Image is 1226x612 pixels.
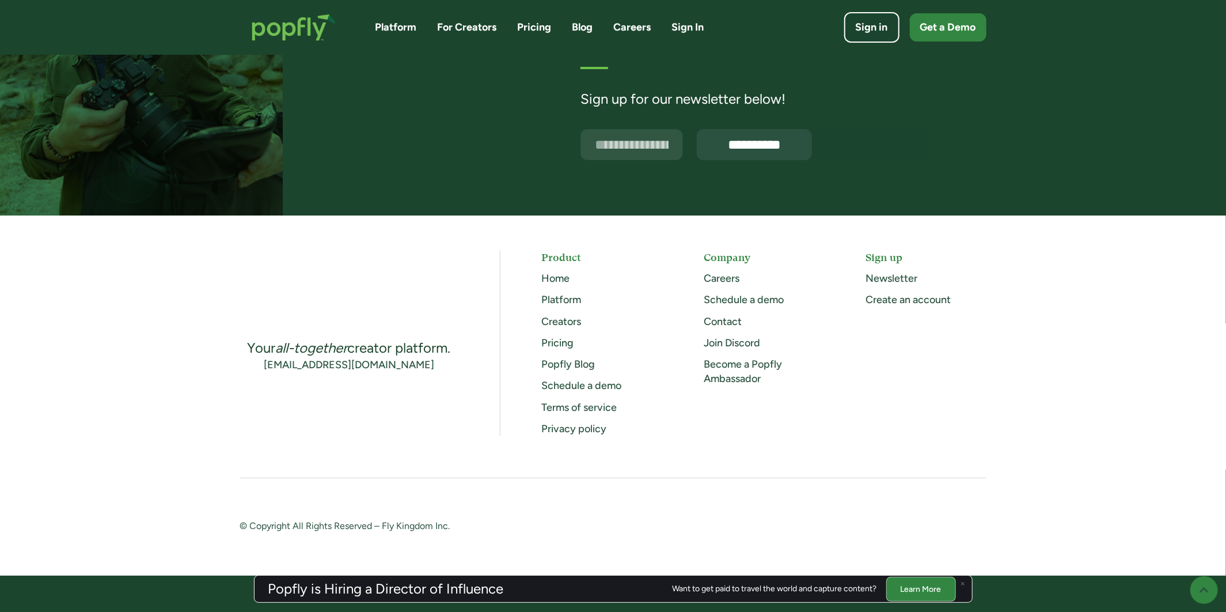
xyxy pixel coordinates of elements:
h3: Popfly is Hiring a Director of Influence [268,582,504,596]
a: Careers [614,20,651,35]
a: For Creators [438,20,497,35]
a: Platform [375,20,417,35]
a: Sign In [672,20,704,35]
a: Privacy policy [542,422,607,435]
a: Creators [542,315,582,328]
a: Learn More [886,576,956,601]
a: Create an account [866,293,951,306]
form: Email Form [580,129,928,160]
a: Home [542,272,570,285]
a: Schedule a demo [704,293,784,306]
em: all-together [276,339,348,356]
div: Get a Demo [920,20,976,35]
a: Popfly Blog [542,358,595,371]
div: Want to get paid to travel the world and capture content? [673,584,877,594]
a: [EMAIL_ADDRESS][DOMAIN_NAME] [264,358,434,372]
h5: Product [542,250,662,265]
div: Sign in [856,20,888,35]
a: home [240,2,348,52]
div: Your creator platform. [248,339,451,357]
div: © Copyright All Rights Reserved – Fly Kingdom Inc. [240,520,593,534]
a: Pricing [542,337,574,349]
a: Get a Demo [910,13,986,41]
h5: Company [704,250,824,265]
a: Blog [572,20,593,35]
div: Sign up for our newsletter below! [580,90,928,108]
a: Join Discord [704,337,760,349]
a: Schedule a demo [542,379,622,392]
a: Pricing [518,20,552,35]
a: Become a Popfly Ambassador [704,358,782,385]
a: Newsletter [866,272,917,285]
a: Careers [704,272,739,285]
a: Sign in [844,12,899,43]
a: Terms of service [542,401,617,414]
h5: Sign up [866,250,986,265]
a: Platform [542,293,582,306]
a: Contact [704,315,742,328]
